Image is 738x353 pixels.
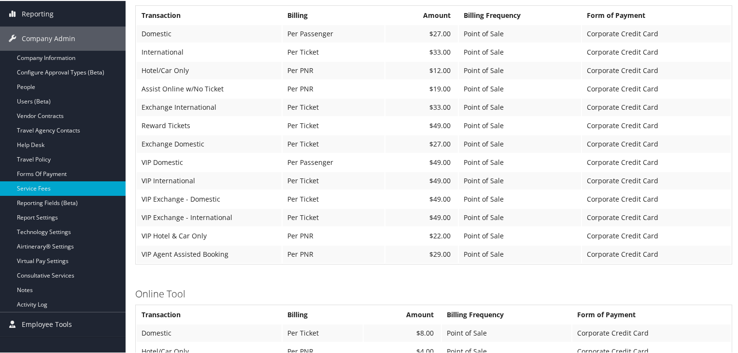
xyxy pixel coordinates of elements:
[283,305,363,323] th: Billing
[385,208,458,225] td: $49.00
[364,324,441,341] td: $8.00
[385,171,458,189] td: $49.00
[459,24,581,42] td: Point of Sale
[283,6,384,23] th: Billing
[582,6,731,23] th: Form of Payment
[582,134,731,152] td: Corporate Credit Card
[385,79,458,97] td: $19.00
[582,24,731,42] td: Corporate Credit Card
[283,134,384,152] td: Per Ticket
[442,305,572,323] th: Billing Frequency
[459,61,581,78] td: Point of Sale
[137,134,282,152] td: Exchange Domestic
[283,116,384,133] td: Per Ticket
[385,43,458,60] td: $33.00
[459,153,581,170] td: Point of Sale
[283,153,384,170] td: Per Passenger
[582,98,731,115] td: Corporate Credit Card
[137,208,282,225] td: VIP Exchange - International
[137,305,282,323] th: Transaction
[582,153,731,170] td: Corporate Credit Card
[283,245,384,262] td: Per PNR
[135,286,732,300] h3: Online Tool
[137,190,282,207] td: VIP Exchange - Domestic
[459,245,581,262] td: Point of Sale
[385,98,458,115] td: $33.00
[582,43,731,60] td: Corporate Credit Card
[572,324,731,341] td: Corporate Credit Card
[283,226,384,244] td: Per PNR
[385,24,458,42] td: $27.00
[283,43,384,60] td: Per Ticket
[582,245,731,262] td: Corporate Credit Card
[442,324,572,341] td: Point of Sale
[385,245,458,262] td: $29.00
[137,226,282,244] td: VIP Hotel & Car Only
[582,190,731,207] td: Corporate Credit Card
[283,61,384,78] td: Per PNR
[459,208,581,225] td: Point of Sale
[582,79,731,97] td: Corporate Credit Card
[283,190,384,207] td: Per Ticket
[137,43,282,60] td: International
[582,61,731,78] td: Corporate Credit Card
[137,24,282,42] td: Domestic
[459,6,581,23] th: Billing Frequency
[385,61,458,78] td: $12.00
[283,98,384,115] td: Per Ticket
[283,324,363,341] td: Per Ticket
[137,171,282,189] td: VIP International
[137,116,282,133] td: Reward Tickets
[137,79,282,97] td: Assist Online w/No Ticket
[459,134,581,152] td: Point of Sale
[137,6,282,23] th: Transaction
[385,134,458,152] td: $27.00
[283,208,384,225] td: Per Ticket
[137,98,282,115] td: Exchange International
[22,1,54,25] span: Reporting
[385,116,458,133] td: $49.00
[283,24,384,42] td: Per Passenger
[582,208,731,225] td: Corporate Credit Card
[459,43,581,60] td: Point of Sale
[459,79,581,97] td: Point of Sale
[283,79,384,97] td: Per PNR
[582,171,731,189] td: Corporate Credit Card
[385,190,458,207] td: $49.00
[22,311,72,336] span: Employee Tools
[137,153,282,170] td: VIP Domestic
[137,61,282,78] td: Hotel/Car Only
[459,190,581,207] td: Point of Sale
[459,226,581,244] td: Point of Sale
[385,226,458,244] td: $22.00
[459,116,581,133] td: Point of Sale
[582,226,731,244] td: Corporate Credit Card
[582,116,731,133] td: Corporate Credit Card
[283,171,384,189] td: Per Ticket
[459,98,581,115] td: Point of Sale
[137,324,282,341] td: Domestic
[22,26,75,50] span: Company Admin
[137,245,282,262] td: VIP Agent Assisted Booking
[459,171,581,189] td: Point of Sale
[385,153,458,170] td: $49.00
[572,305,731,323] th: Form of Payment
[364,305,441,323] th: Amount
[385,6,458,23] th: Amount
